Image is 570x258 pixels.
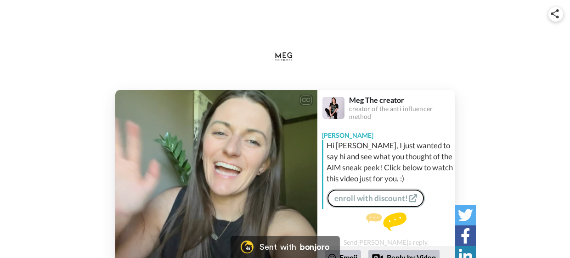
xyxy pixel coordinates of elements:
[317,213,455,246] div: Send [PERSON_NAME] a reply.
[317,126,455,140] div: [PERSON_NAME]
[349,105,455,121] div: creator of the anti influencer method
[300,95,312,105] div: CC
[551,9,559,18] img: ic_share.svg
[327,140,453,184] div: Hi [PERSON_NAME], I just wanted to say hi and see what you thought of the AIM sneak peek! Click b...
[240,241,253,253] img: Bonjoro Logo
[267,39,304,76] img: logo
[230,236,339,258] a: Bonjoro LogoSent withbonjoro
[300,243,329,251] div: bonjoro
[349,95,455,104] div: Meg The creator
[366,213,406,231] img: message.svg
[260,243,296,251] div: Sent with
[327,189,425,208] a: enroll with discount!
[322,97,344,119] img: Profile Image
